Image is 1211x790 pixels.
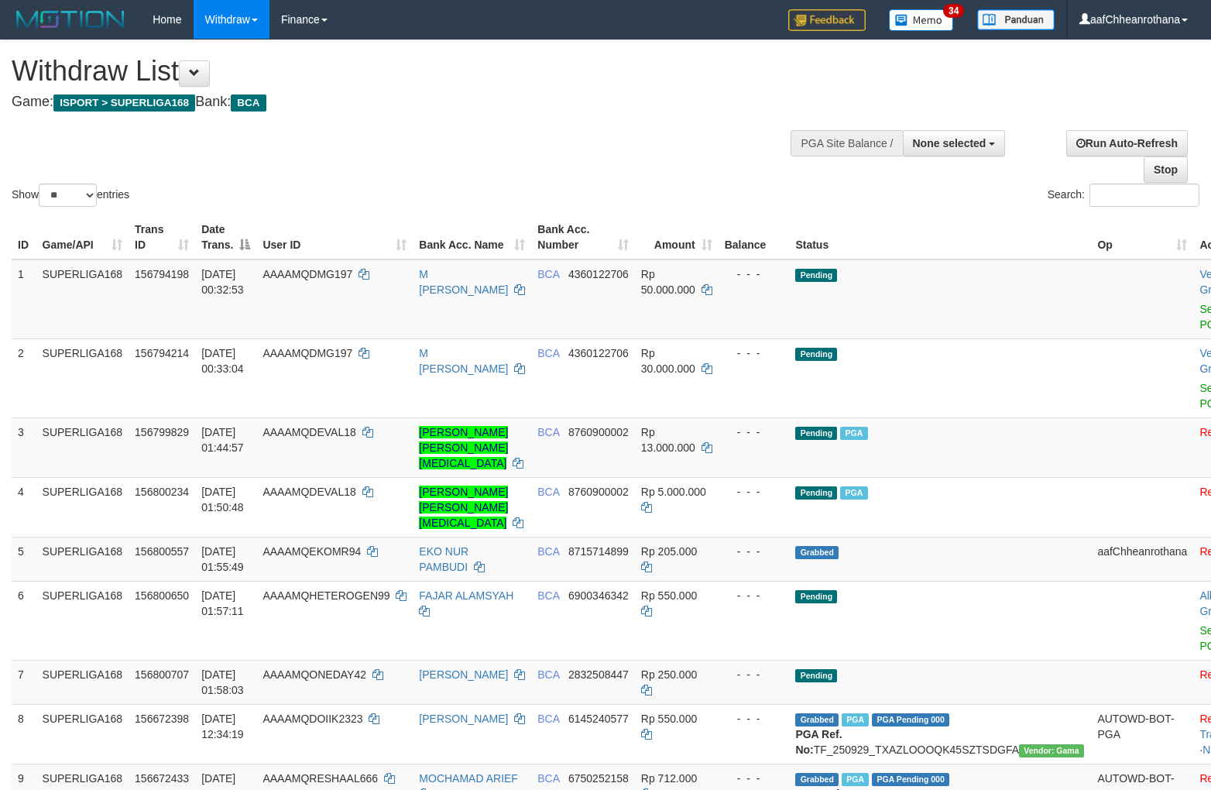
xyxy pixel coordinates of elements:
a: MOCHAMAD ARIEF [419,772,518,785]
span: BCA [537,486,559,498]
span: Marked by aafnonsreyleab [840,427,867,440]
div: - - - [725,544,784,559]
span: [DATE] 12:34:19 [201,713,244,740]
img: MOTION_logo.png [12,8,129,31]
h1: Withdraw List [12,56,792,87]
th: Trans ID: activate to sort column ascending [129,215,195,259]
a: [PERSON_NAME] [PERSON_NAME][MEDICAL_DATA] [419,486,508,529]
span: BCA [537,668,559,681]
a: FAJAR ALAMSYAH [419,589,513,602]
span: BCA [537,426,559,438]
span: Pending [795,427,837,440]
span: Grabbed [795,773,839,786]
b: PGA Ref. No: [795,728,842,756]
div: PGA Site Balance / [791,130,902,156]
th: Bank Acc. Number: activate to sort column ascending [531,215,635,259]
span: Copy 4360122706 to clipboard [568,268,629,280]
td: SUPERLIGA168 [36,259,129,339]
span: AAAAMQDEVAL18 [262,486,355,498]
td: SUPERLIGA168 [36,537,129,581]
span: Grabbed [795,713,839,726]
span: Pending [795,669,837,682]
th: Amount: activate to sort column ascending [635,215,719,259]
span: Marked by aafsoycanthlai [842,713,869,726]
span: Rp 13.000.000 [641,426,695,454]
span: Pending [795,269,837,282]
a: M [PERSON_NAME] [419,347,508,375]
span: 156800707 [135,668,189,681]
td: 6 [12,581,36,660]
span: [DATE] 01:57:11 [201,589,244,617]
span: BCA [537,347,559,359]
span: Rp 205.000 [641,545,697,558]
span: 156794214 [135,347,189,359]
span: Copy 8760900002 to clipboard [568,486,629,498]
span: [DATE] 01:44:57 [201,426,244,454]
span: AAAAMQDEVAL18 [262,426,355,438]
div: - - - [725,588,784,603]
span: PGA Pending [872,713,949,726]
input: Search: [1089,184,1199,207]
span: 156672433 [135,772,189,785]
div: - - - [725,424,784,440]
a: [PERSON_NAME] [419,668,508,681]
span: BCA [537,545,559,558]
span: Marked by aafnonsreyleab [840,486,867,500]
span: Copy 6900346342 to clipboard [568,589,629,602]
div: - - - [725,266,784,282]
span: Grabbed [795,546,839,559]
td: SUPERLIGA168 [36,581,129,660]
button: None selected [903,130,1006,156]
span: Vendor URL: https://trx31.1velocity.biz [1019,744,1084,757]
span: AAAAMQONEDAY42 [262,668,366,681]
span: 156794198 [135,268,189,280]
span: AAAAMQDOIIK2323 [262,713,362,725]
th: Date Trans.: activate to sort column descending [195,215,256,259]
select: Showentries [39,184,97,207]
span: Rp 50.000.000 [641,268,695,296]
img: panduan.png [977,9,1055,30]
span: 156800557 [135,545,189,558]
td: 2 [12,338,36,417]
span: Copy 8715714899 to clipboard [568,545,629,558]
div: - - - [725,484,784,500]
a: [PERSON_NAME] [419,713,508,725]
th: Balance [719,215,790,259]
td: SUPERLIGA168 [36,477,129,537]
span: 34 [943,4,964,18]
td: SUPERLIGA168 [36,704,129,764]
span: Copy 6750252158 to clipboard [568,772,629,785]
span: BCA [537,268,559,280]
td: TF_250929_TXAZLOOOQK45SZTSDGFA [789,704,1091,764]
h4: Game: Bank: [12,94,792,110]
span: [DATE] 00:32:53 [201,268,244,296]
span: 156672398 [135,713,189,725]
img: Feedback.jpg [788,9,866,31]
td: AUTOWD-BOT-PGA [1091,704,1193,764]
div: - - - [725,667,784,682]
td: SUPERLIGA168 [36,338,129,417]
span: BCA [537,713,559,725]
td: SUPERLIGA168 [36,417,129,477]
img: Button%20Memo.svg [889,9,954,31]
span: 156800650 [135,589,189,602]
span: Rp 550.000 [641,589,697,602]
th: ID [12,215,36,259]
span: 156799829 [135,426,189,438]
span: Copy 2832508447 to clipboard [568,668,629,681]
div: - - - [725,345,784,361]
span: BCA [537,589,559,602]
span: [DATE] 01:58:03 [201,668,244,696]
td: 4 [12,477,36,537]
a: Stop [1144,156,1188,183]
span: AAAAMQHETEROGEN99 [262,589,389,602]
span: 156800234 [135,486,189,498]
a: M [PERSON_NAME] [419,268,508,296]
span: [DATE] 01:55:49 [201,545,244,573]
th: Bank Acc. Name: activate to sort column ascending [413,215,531,259]
th: Op: activate to sort column ascending [1091,215,1193,259]
td: 3 [12,417,36,477]
th: Game/API: activate to sort column ascending [36,215,129,259]
label: Search: [1048,184,1199,207]
a: Run Auto-Refresh [1066,130,1188,156]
